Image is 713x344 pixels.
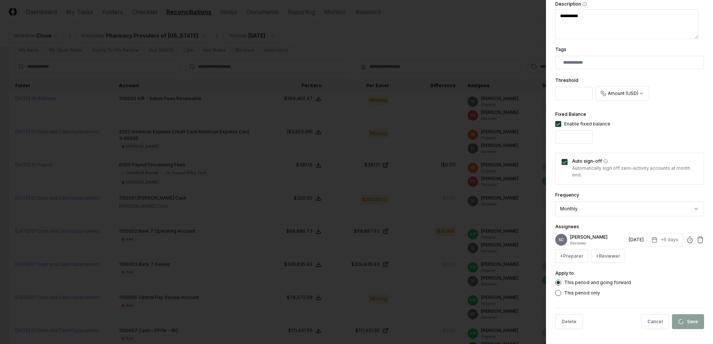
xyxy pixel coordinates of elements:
[555,77,578,83] label: Threshold
[555,224,579,229] label: Assignees
[647,233,683,246] button: +6 days
[641,314,669,329] button: Cancel
[582,2,587,6] button: Description
[629,236,644,243] div: [DATE]
[555,111,586,117] label: Fixed Balance
[564,291,600,295] label: This period only
[572,159,698,163] label: Auto sign-off
[564,121,610,127] div: Enable fixed balance
[570,234,626,241] p: [PERSON_NAME]
[603,159,608,163] button: Auto sign-off
[555,249,588,263] button: +Preparer
[570,241,626,246] p: Reviewer
[559,237,564,243] span: SC
[555,2,704,6] label: Description
[572,165,698,178] p: Automatically sign off zero-activity accounts at month end.
[555,314,583,329] button: Delete
[564,280,631,285] label: This period and going forward
[555,270,574,276] label: Apply to
[555,192,579,198] label: Frequency
[591,249,625,263] button: +Reviewer
[555,47,566,52] label: Tags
